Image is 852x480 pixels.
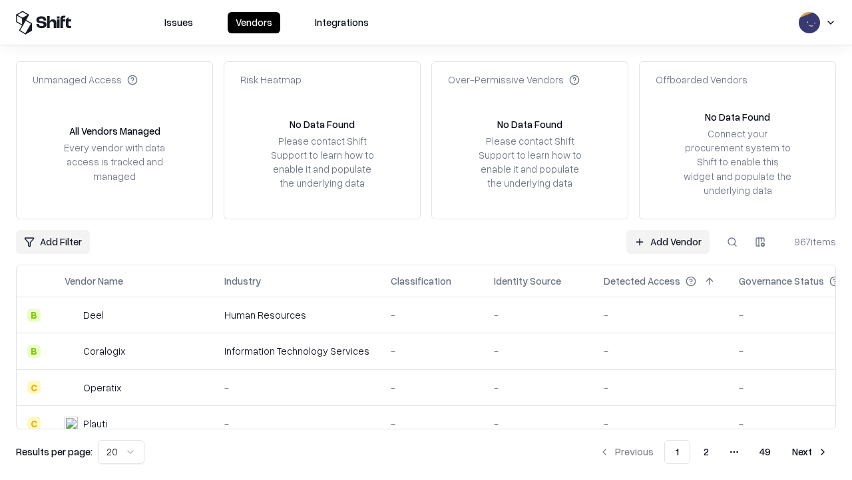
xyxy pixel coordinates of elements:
[391,381,473,395] div: -
[65,309,78,322] img: Deel
[59,141,170,183] div: Every vendor with data access is tracked and managed
[664,440,690,464] button: 1
[69,124,160,138] div: All Vendors Managed
[604,344,718,358] div: -
[448,73,580,87] div: Over-Permissive Vendors
[391,308,473,322] div: -
[65,274,123,288] div: Vendor Name
[307,12,377,33] button: Integrations
[65,417,78,430] img: Plauti
[83,417,107,431] div: Plauti
[224,381,369,395] div: -
[497,117,562,131] div: No Data Found
[83,344,125,358] div: Coralogix
[290,117,355,131] div: No Data Found
[27,309,41,322] div: B
[267,134,377,191] div: Please contact Shift Support to learn how to enable it and populate the underlying data
[604,417,718,431] div: -
[27,345,41,358] div: B
[494,274,561,288] div: Identity Source
[783,235,836,249] div: 967 items
[739,274,824,288] div: Governance Status
[604,274,680,288] div: Detected Access
[494,417,582,431] div: -
[591,440,836,464] nav: pagination
[83,308,104,322] div: Deel
[224,274,261,288] div: Industry
[224,344,369,358] div: Information Technology Services
[65,345,78,358] img: Coralogix
[391,344,473,358] div: -
[156,12,201,33] button: Issues
[391,274,451,288] div: Classification
[604,308,718,322] div: -
[494,344,582,358] div: -
[693,440,720,464] button: 2
[240,73,302,87] div: Risk Heatmap
[494,381,582,395] div: -
[16,445,93,459] p: Results per page:
[27,417,41,430] div: C
[475,134,585,191] div: Please contact Shift Support to learn how to enable it and populate the underlying data
[33,73,138,87] div: Unmanaged Access
[626,230,710,254] a: Add Vendor
[391,417,473,431] div: -
[16,230,90,254] button: Add Filter
[604,381,718,395] div: -
[494,308,582,322] div: -
[83,381,121,395] div: Operatix
[656,73,747,87] div: Offboarded Vendors
[228,12,280,33] button: Vendors
[749,440,781,464] button: 49
[27,381,41,394] div: C
[65,381,78,394] img: Operatix
[224,308,369,322] div: Human Resources
[682,127,793,197] div: Connect your procurement system to Shift to enable this widget and populate the underlying data
[784,440,836,464] button: Next
[224,417,369,431] div: -
[705,110,770,124] div: No Data Found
